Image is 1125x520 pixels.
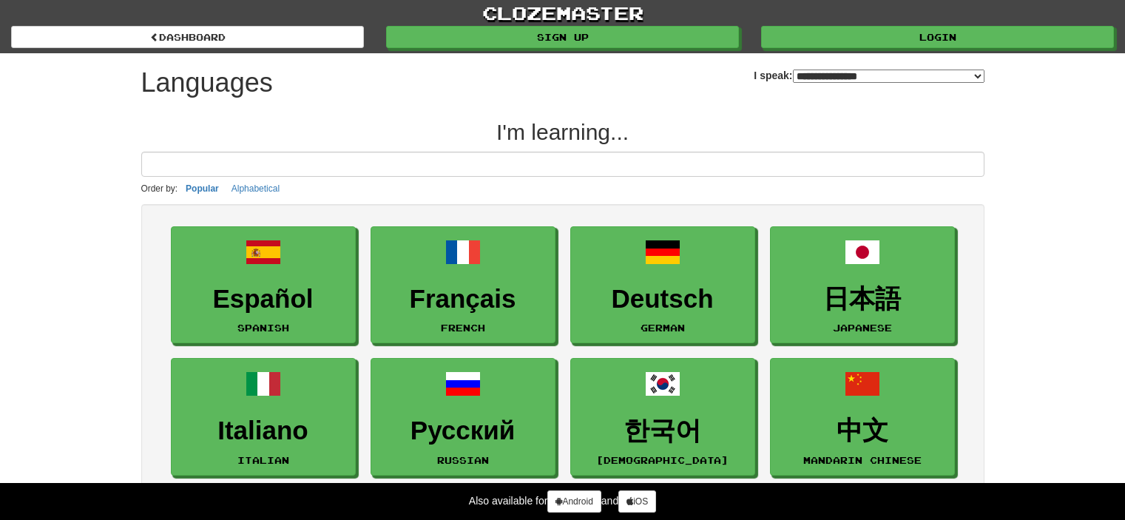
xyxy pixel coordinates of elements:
h1: Languages [141,68,273,98]
h3: Deutsch [578,285,747,314]
a: dashboard [11,26,364,48]
small: German [641,323,685,333]
a: Login [761,26,1114,48]
a: 日本語Japanese [770,226,955,344]
a: 한국어[DEMOGRAPHIC_DATA] [570,358,755,476]
small: Order by: [141,183,178,194]
a: EspañolSpanish [171,226,356,344]
select: I speak: [793,70,984,83]
small: Italian [237,455,289,465]
small: French [441,323,485,333]
small: Mandarin Chinese [803,455,922,465]
a: DeutschGerman [570,226,755,344]
a: 中文Mandarin Chinese [770,358,955,476]
small: Spanish [237,323,289,333]
button: Popular [181,180,223,197]
h3: 한국어 [578,416,747,445]
h3: Français [379,285,547,314]
a: РусскийRussian [371,358,555,476]
h3: Español [179,285,348,314]
a: ItalianoItalian [171,358,356,476]
h3: Italiano [179,416,348,445]
label: I speak: [754,68,984,83]
a: Android [547,490,601,513]
small: [DEMOGRAPHIC_DATA] [596,455,729,465]
button: Alphabetical [227,180,284,197]
h3: 日本語 [778,285,947,314]
small: Russian [437,455,489,465]
a: iOS [618,490,656,513]
h3: 中文 [778,416,947,445]
h3: Русский [379,416,547,445]
a: Sign up [386,26,739,48]
a: FrançaisFrench [371,226,555,344]
small: Japanese [833,323,892,333]
h2: I'm learning... [141,120,984,144]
